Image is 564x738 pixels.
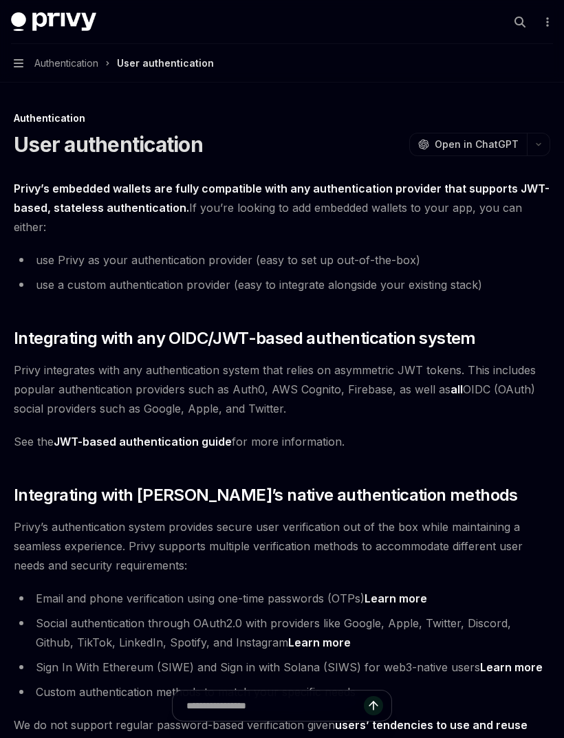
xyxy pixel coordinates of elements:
[435,138,519,151] span: Open in ChatGPT
[365,592,427,606] a: Learn more
[14,111,550,125] div: Authentication
[480,660,543,675] a: Learn more
[14,614,550,652] li: Social authentication through OAuth2.0 with providers like Google, Apple, Twitter, Discord, Githu...
[14,517,550,575] span: Privy’s authentication system provides secure user verification out of the box while maintaining ...
[11,12,96,32] img: dark logo
[14,432,550,451] span: See the for more information.
[14,179,550,237] span: If you’re looking to add embedded wallets to your app, you can either:
[14,250,550,270] li: use Privy as your authentication provider (easy to set up out-of-the-box)
[14,275,550,294] li: use a custom authentication provider (easy to integrate alongside your existing stack)
[14,682,550,702] li: Custom authentication methods to match your specific needs
[14,360,550,418] span: Privy integrates with any authentication system that relies on asymmetric JWT tokens. This includ...
[34,55,98,72] span: Authentication
[54,435,232,449] a: JWT-based authentication guide
[117,55,214,72] div: User authentication
[451,382,463,396] strong: all
[14,132,203,157] h1: User authentication
[14,589,550,608] li: Email and phone verification using one-time passwords (OTPs)
[364,696,383,715] button: Send message
[14,484,518,506] span: Integrating with [PERSON_NAME]’s native authentication methods
[409,133,527,156] button: Open in ChatGPT
[288,636,351,650] a: Learn more
[539,12,553,32] button: More actions
[14,327,476,349] span: Integrating with any OIDC/JWT-based authentication system
[14,658,550,677] li: Sign In With Ethereum (SIWE) and Sign in with Solana (SIWS) for web3-native users
[14,182,550,215] strong: Privy’s embedded wallets are fully compatible with any authentication provider that supports JWT-...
